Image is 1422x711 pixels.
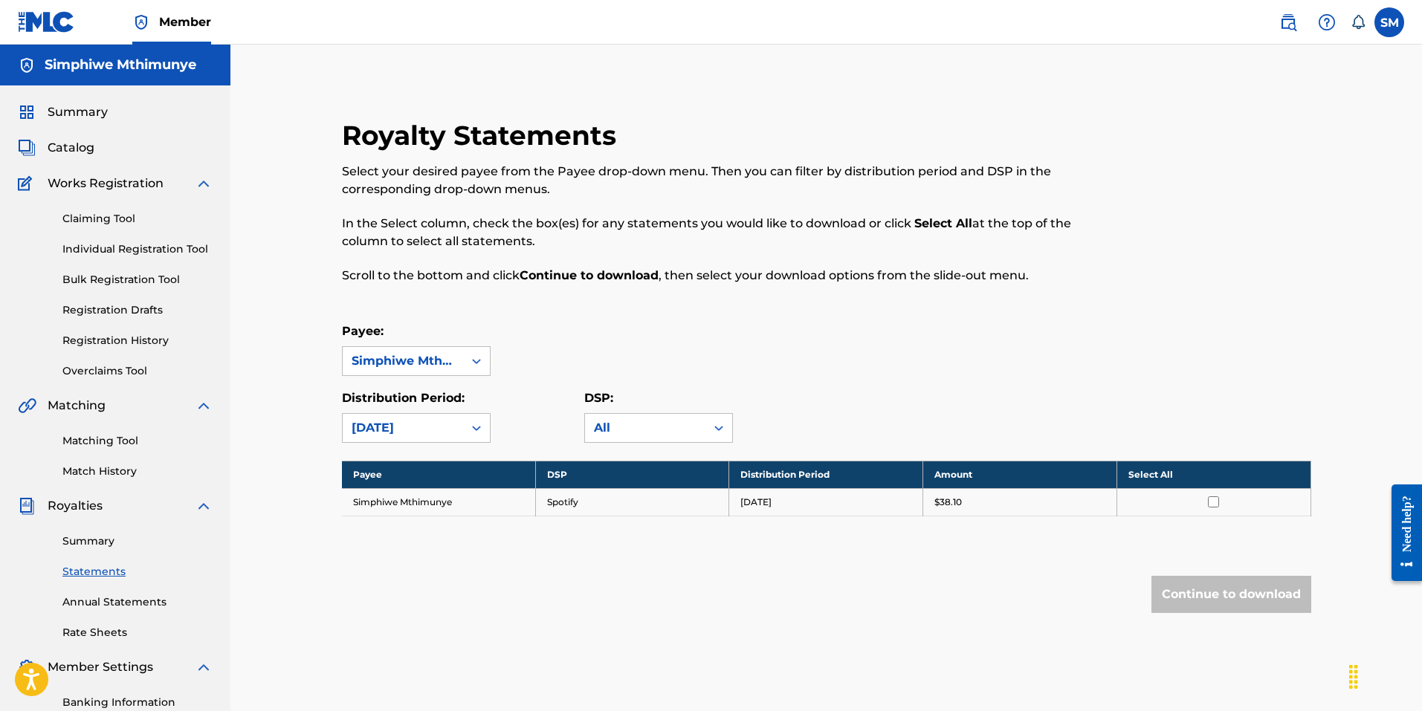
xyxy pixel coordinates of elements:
[18,497,36,515] img: Royalties
[594,419,697,437] div: All
[132,13,150,31] img: Top Rightsholder
[62,272,213,288] a: Bulk Registration Tool
[1279,13,1297,31] img: search
[62,241,213,257] a: Individual Registration Tool
[1380,473,1422,592] iframe: Resource Center
[48,497,103,515] span: Royalties
[520,268,659,282] strong: Continue to download
[342,391,465,405] label: Distribution Period:
[342,488,536,516] td: Simphiwe Mthimunye
[914,216,972,230] strong: Select All
[1351,15,1366,30] div: Notifications
[923,461,1117,488] th: Amount
[18,56,36,74] img: Accounts
[729,488,923,516] td: [DATE]
[62,333,213,348] a: Registration History
[45,56,196,74] h5: Simphiwe Mthimunye
[195,175,213,192] img: expand
[342,215,1088,250] p: In the Select column, check the box(es) for any statements you would like to download or click at...
[1312,7,1342,37] div: Help
[62,363,213,379] a: Overclaims Tool
[62,433,213,449] a: Matching Tool
[62,564,213,579] a: Statements
[535,488,729,516] td: Spotify
[342,324,384,338] label: Payee:
[195,397,213,415] img: expand
[934,496,962,509] p: $38.10
[1342,655,1366,699] div: Drag
[535,461,729,488] th: DSP
[48,175,164,192] span: Works Registration
[18,103,108,121] a: SummarySummary
[62,695,213,710] a: Banking Information
[342,119,624,152] h2: Royalty Statements
[18,103,36,121] img: Summary
[195,658,213,676] img: expand
[352,419,454,437] div: [DATE]
[352,352,454,370] div: Simphiwe Mthimunye
[159,13,211,30] span: Member
[62,625,213,640] a: Rate Sheets
[48,397,106,415] span: Matching
[1374,7,1404,37] div: User Menu
[62,464,213,479] a: Match History
[18,658,36,676] img: Member Settings
[342,267,1088,285] p: Scroll to the bottom and click , then select your download options from the slide-out menu.
[18,175,37,192] img: Works Registration
[1348,640,1422,711] iframe: Chat Widget
[18,139,94,157] a: CatalogCatalog
[62,533,213,549] a: Summary
[48,139,94,157] span: Catalog
[342,163,1088,198] p: Select your desired payee from the Payee drop-down menu. Then you can filter by distribution peri...
[48,658,153,676] span: Member Settings
[18,397,36,415] img: Matching
[62,594,213,610] a: Annual Statements
[729,461,923,488] th: Distribution Period
[195,497,213,515] img: expand
[342,461,536,488] th: Payee
[1116,461,1310,488] th: Select All
[62,211,213,227] a: Claiming Tool
[18,139,36,157] img: Catalog
[1273,7,1303,37] a: Public Search
[584,391,613,405] label: DSP:
[62,302,213,318] a: Registration Drafts
[48,103,108,121] span: Summary
[1318,13,1336,31] img: help
[18,11,75,33] img: MLC Logo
